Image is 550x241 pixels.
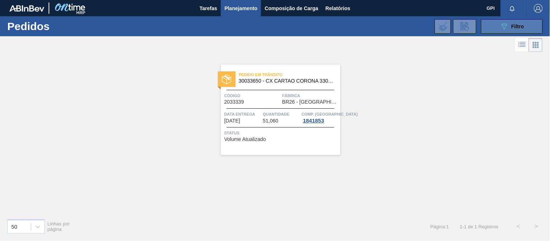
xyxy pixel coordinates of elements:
[265,4,318,13] span: Composição de Carga
[501,3,524,13] button: Notificações
[224,129,339,137] span: Status
[534,4,543,13] img: Logout
[7,22,111,30] h1: Pedidos
[47,221,70,232] span: Linhas por página
[11,224,17,230] div: 50
[453,19,476,34] div: Solicitação de Revisão de Pedidos
[302,118,326,124] div: 1841853
[512,24,524,29] span: Filtro
[430,224,449,229] span: Página : 1
[302,111,339,124] a: Comp. [GEOGRAPHIC_DATA]1841853
[263,111,300,118] span: Quantidade
[528,217,546,236] button: >
[222,75,231,84] img: status
[210,65,340,155] a: statusPedido em Trânsito30033650 - CX CARTAO CORONA 330 C6 NIV24Código2033339FábricaBR26 - [GEOGR...
[302,111,358,118] span: Comp. Carga
[224,4,257,13] span: Planejamento
[239,78,335,84] span: 30033650 - CX CARTAO CORONA 330 C6 NIV24
[460,224,499,229] span: 1 - 1 de 1 Registros
[239,71,340,78] span: Pedido em Trânsito
[224,137,266,142] span: Volume Atualizado
[529,38,543,52] div: Visão em Cards
[282,92,339,99] span: Fábrica
[224,92,281,99] span: Código
[224,111,261,118] span: Data entrega
[224,118,240,124] span: 20/09/2025
[509,217,528,236] button: <
[263,118,278,124] span: 51,060
[199,4,217,13] span: Tarefas
[516,38,529,52] div: Visão em Lista
[9,5,44,12] img: TNhmsLtSVTkK8tSr43FrP2fwEKptu5GPRR3wAAAABJRU5ErkJggg==
[224,99,244,105] span: 2033339
[435,19,451,34] div: Importar Negociações dos Pedidos
[282,99,339,105] span: BR26 - Uberlândia
[326,4,350,13] span: Relatórios
[481,19,543,34] button: Filtro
